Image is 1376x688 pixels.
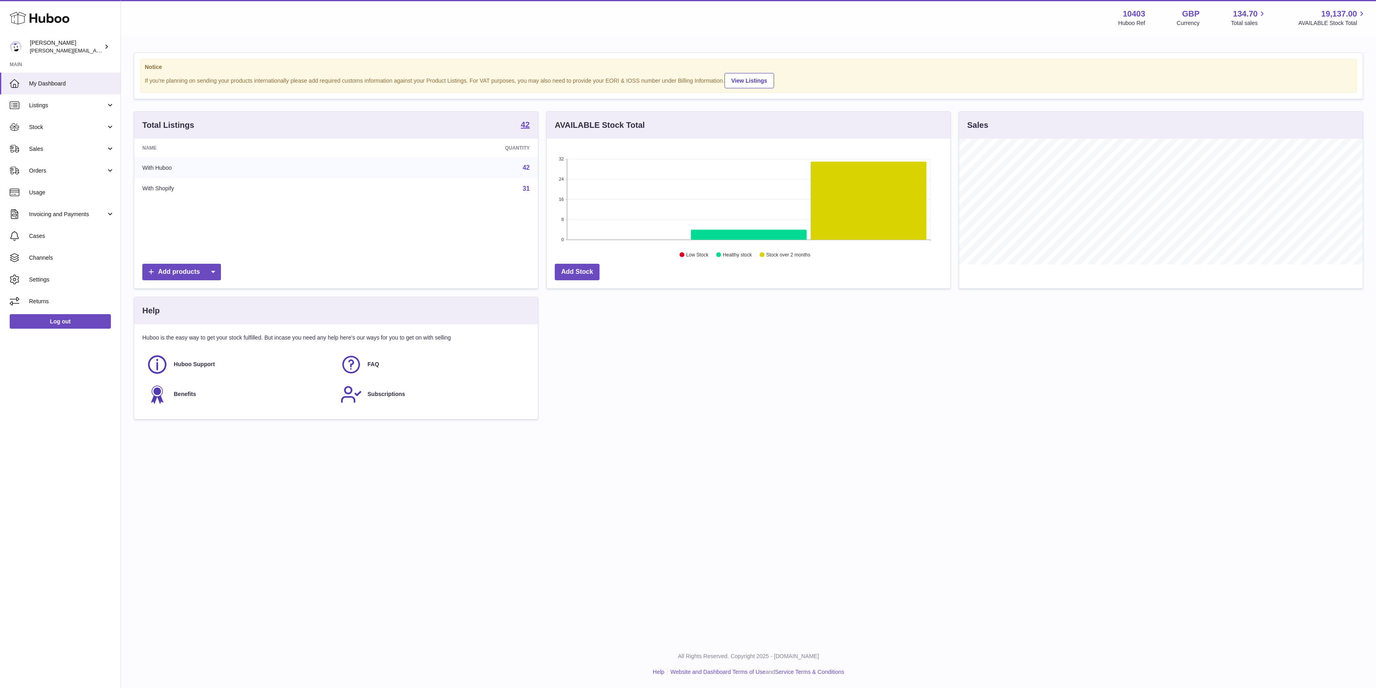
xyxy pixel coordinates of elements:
span: Orders [29,167,106,175]
a: Benefits [146,384,332,405]
a: View Listings [724,73,774,88]
th: Name [134,139,352,157]
th: Quantity [352,139,538,157]
a: Add Stock [555,264,600,280]
a: 42 [523,164,530,171]
a: 31 [523,185,530,192]
span: Usage [29,189,114,196]
span: 134.70 [1233,8,1257,19]
span: Cases [29,232,114,240]
strong: GBP [1182,8,1199,19]
div: Huboo Ref [1118,19,1145,27]
strong: 10403 [1123,8,1145,19]
text: 16 [559,197,564,202]
a: 134.70 Total sales [1231,8,1267,27]
span: My Dashboard [29,80,114,88]
div: [PERSON_NAME] [30,39,102,54]
text: Healthy stock [723,252,752,258]
span: Settings [29,276,114,284]
span: Invoicing and Payments [29,211,106,218]
span: Benefits [174,390,196,398]
span: Sales [29,145,106,153]
a: 19,137.00 AVAILABLE Stock Total [1298,8,1366,27]
p: Huboo is the easy way to get your stock fulfilled. But incase you need any help here's our ways f... [142,334,530,342]
img: keval@makerscabinet.com [10,41,22,53]
text: 8 [561,217,564,222]
h3: Help [142,305,160,316]
a: Help [653,669,664,675]
a: Huboo Support [146,354,332,375]
span: Total sales [1231,19,1267,27]
span: Huboo Support [174,361,215,368]
a: FAQ [340,354,526,375]
span: 19,137.00 [1321,8,1357,19]
span: Channels [29,254,114,262]
span: Listings [29,102,106,109]
div: If you're planning on sending your products internationally please add required customs informati... [145,72,1352,88]
span: Subscriptions [368,390,405,398]
a: Website and Dashboard Terms of Use [670,669,766,675]
span: Returns [29,298,114,305]
h3: AVAILABLE Stock Total [555,120,645,131]
span: AVAILABLE Stock Total [1298,19,1366,27]
text: Stock over 2 months [766,252,810,258]
span: FAQ [368,361,379,368]
text: 32 [559,156,564,161]
h3: Total Listings [142,120,194,131]
a: Add products [142,264,221,280]
span: Stock [29,123,106,131]
td: With Shopify [134,178,352,199]
a: 42 [521,121,530,130]
p: All Rights Reserved. Copyright 2025 - [DOMAIN_NAME] [127,653,1370,660]
text: 24 [559,177,564,181]
li: and [668,668,844,676]
td: With Huboo [134,157,352,178]
div: Currency [1177,19,1200,27]
span: [PERSON_NAME][EMAIL_ADDRESS][DOMAIN_NAME] [30,47,162,54]
strong: Notice [145,63,1352,71]
a: Subscriptions [340,384,526,405]
a: Log out [10,314,111,329]
h3: Sales [967,120,988,131]
strong: 42 [521,121,530,129]
a: Service Terms & Conditions [775,669,844,675]
text: 0 [561,237,564,242]
text: Low Stock [686,252,709,258]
